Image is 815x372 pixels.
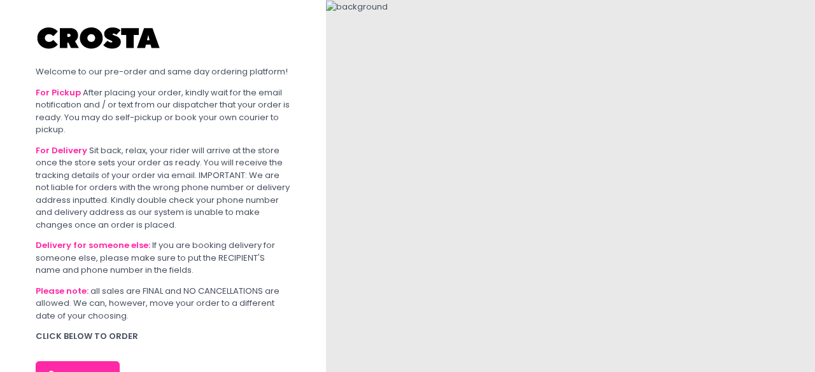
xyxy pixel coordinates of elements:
[36,86,290,136] div: After placing your order, kindly wait for the email notification and / or text from our dispatche...
[36,285,290,322] div: all sales are FINAL and NO CANCELLATIONS are allowed. We can, however, move your order to a diffe...
[36,144,290,231] div: Sit back, relax, your rider will arrive at the store once the store sets your order as ready. You...
[36,65,290,78] div: Welcome to our pre-order and same day ordering platform!
[36,144,87,156] b: For Delivery
[36,19,163,57] img: Crosta Pizzeria
[36,330,290,343] div: CLICK BELOW TO ORDER
[36,285,89,297] b: Please note:
[36,239,290,277] div: If you are booking delivery for someone else, please make sure to put the RECIPIENT'S name and ph...
[36,86,81,99] b: For Pickup
[326,1,388,13] img: background
[36,239,150,251] b: Delivery for someone else:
